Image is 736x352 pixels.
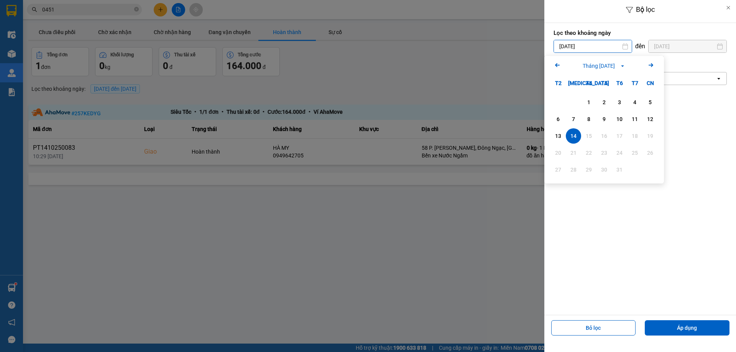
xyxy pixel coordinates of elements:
[581,95,596,110] div: Choose Thứ Tư, tháng 10 1 2025. It's available.
[553,61,562,70] svg: Arrow Left
[583,148,594,157] div: 22
[553,61,562,71] button: Previous month.
[554,29,727,37] label: Lọc theo khoảng ngày
[599,165,609,174] div: 30
[551,320,636,336] button: Bỏ lọc
[599,131,609,141] div: 16
[550,128,566,144] div: Choose Thứ Hai, tháng 10 13 2025. It's available.
[629,98,640,107] div: 4
[612,95,627,110] div: Choose Thứ Sáu, tháng 10 3 2025. It's available.
[581,162,596,177] div: Not available. Thứ Tư, tháng 10 29 2025.
[553,148,563,157] div: 20
[612,128,627,144] div: Not available. Thứ Sáu, tháng 10 17 2025.
[566,111,581,127] div: Choose Thứ Ba, tháng 10 7 2025. It's available.
[645,148,655,157] div: 26
[614,98,625,107] div: 3
[550,75,566,91] div: T2
[568,148,579,157] div: 21
[581,145,596,160] div: Not available. Thứ Tư, tháng 10 22 2025.
[566,162,581,177] div: Not available. Thứ Ba, tháng 10 28 2025.
[629,148,640,157] div: 25
[642,111,658,127] div: Choose Chủ Nhật, tháng 10 12 2025. It's available.
[646,61,655,71] button: Next month.
[583,165,594,174] div: 29
[599,115,609,124] div: 9
[566,128,581,144] div: Selected. Thứ Ba, tháng 10 14 2025. It's available.
[599,98,609,107] div: 2
[554,40,632,52] input: Select a date.
[642,128,658,144] div: Not available. Chủ Nhật, tháng 10 19 2025.
[553,165,563,174] div: 27
[596,128,612,144] div: Not available. Thứ Năm, tháng 10 16 2025.
[627,95,642,110] div: Choose Thứ Bảy, tháng 10 4 2025. It's available.
[627,75,642,91] div: T7
[596,95,612,110] div: Choose Thứ Năm, tháng 10 2 2025. It's available.
[612,145,627,160] div: Not available. Thứ Sáu, tháng 10 24 2025.
[636,5,655,13] span: Bộ lọc
[581,75,596,91] div: T4
[649,40,726,52] input: Select a date.
[553,131,563,141] div: 13
[581,111,596,127] div: Choose Thứ Tư, tháng 10 8 2025. It's available.
[596,162,612,177] div: Not available. Thứ Năm, tháng 10 30 2025.
[568,115,579,124] div: 7
[645,115,655,124] div: 12
[614,148,625,157] div: 24
[612,111,627,127] div: Choose Thứ Sáu, tháng 10 10 2025. It's available.
[632,43,648,50] div: đến
[627,128,642,144] div: Not available. Thứ Bảy, tháng 10 18 2025.
[566,145,581,160] div: Not available. Thứ Ba, tháng 10 21 2025.
[580,62,628,70] button: Tháng [DATE]
[614,115,625,124] div: 10
[596,145,612,160] div: Not available. Thứ Năm, tháng 10 23 2025.
[566,75,581,91] div: [MEDICAL_DATA]
[645,98,655,107] div: 5
[614,165,625,174] div: 31
[568,165,579,174] div: 28
[581,128,596,144] div: Not available. Thứ Tư, tháng 10 15 2025.
[599,148,609,157] div: 23
[642,95,658,110] div: Choose Chủ Nhật, tháng 10 5 2025. It's available.
[583,98,594,107] div: 1
[629,115,640,124] div: 11
[646,61,655,70] svg: Arrow Right
[612,162,627,177] div: Not available. Thứ Sáu, tháng 10 31 2025.
[642,75,658,91] div: CN
[550,162,566,177] div: Not available. Thứ Hai, tháng 10 27 2025.
[550,145,566,160] div: Not available. Thứ Hai, tháng 10 20 2025.
[614,131,625,141] div: 17
[553,115,563,124] div: 6
[612,75,627,91] div: T6
[596,111,612,127] div: Choose Thứ Năm, tháng 10 9 2025. It's available.
[627,145,642,160] div: Not available. Thứ Bảy, tháng 10 25 2025.
[645,131,655,141] div: 19
[583,131,594,141] div: 15
[550,111,566,127] div: Choose Thứ Hai, tháng 10 6 2025. It's available.
[642,145,658,160] div: Not available. Chủ Nhật, tháng 10 26 2025.
[583,115,594,124] div: 8
[645,320,729,336] button: Áp dụng
[596,75,612,91] div: T5
[568,131,579,141] div: 14
[544,56,664,183] div: Calendar.
[627,111,642,127] div: Choose Thứ Bảy, tháng 10 11 2025. It's available.
[716,75,722,82] svg: open
[629,131,640,141] div: 18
